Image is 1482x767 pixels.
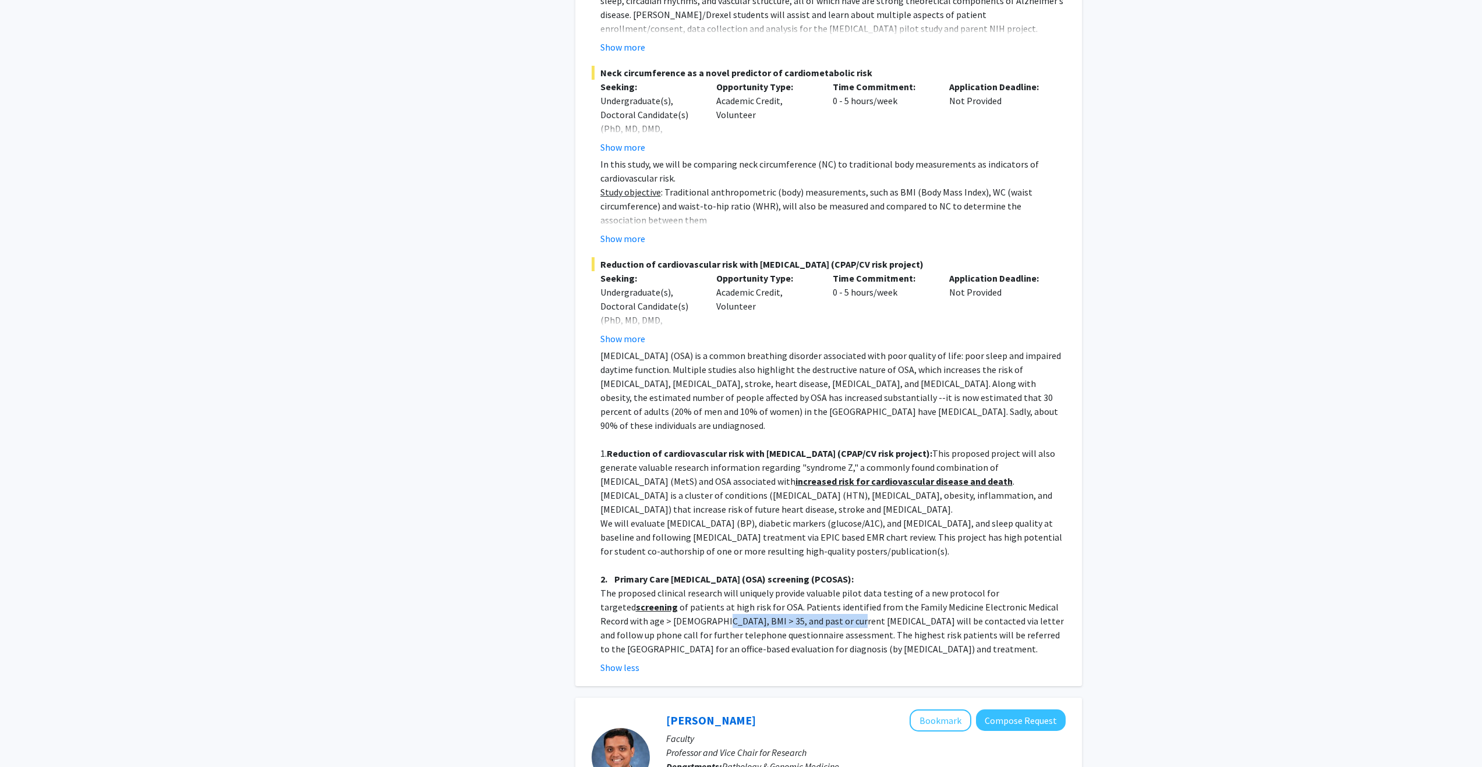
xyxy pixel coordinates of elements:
p: We will evaluate [MEDICAL_DATA] (BP), diabetic markers (glucose/A1C), and [MEDICAL_DATA], and sle... [600,516,1066,558]
p: : Traditional anthropometric (body) measurements, such as BMI (Body Mass Index), WC (waist circum... [600,185,1066,227]
p: The proposed clinical research will uniquely provide valuable pilot data testing of a new protoco... [600,586,1066,656]
u: increased risk for cardiovascular disease and death [795,475,1013,487]
iframe: Chat [9,715,49,758]
p: Seeking: [600,80,699,94]
a: [PERSON_NAME] [666,713,756,727]
div: Not Provided [940,271,1057,346]
p: Professor and Vice Chair for Research [666,745,1066,759]
button: Show more [600,332,645,346]
div: 0 - 5 hours/week [824,80,940,154]
p: Application Deadline: [949,80,1048,94]
span: Reduction of cardiovascular risk with [MEDICAL_DATA] (CPAP/CV risk project) [592,257,1066,271]
p: Application Deadline: [949,271,1048,285]
p: [MEDICAL_DATA] (OSA) is a common breathing disorder associated with poor quality of life: poor sl... [600,349,1066,432]
p: 1. This proposed project will also generate valuable research information regarding "syndrome Z,"... [600,446,1066,516]
button: Show more [600,140,645,154]
p: Time Commitment: [833,271,932,285]
button: Show more [600,232,645,246]
div: Not Provided [940,80,1057,154]
p: Faculty [666,732,1066,745]
button: Show more [600,40,645,54]
u: Study objective [600,186,661,198]
div: Academic Credit, Volunteer [708,80,824,154]
div: Undergraduate(s), Doctoral Candidate(s) (PhD, MD, DMD, PharmD, etc.) [600,94,699,150]
strong: 2. Primary Care [MEDICAL_DATA] (OSA) screening (PCOSAS): [600,573,854,585]
div: Undergraduate(s), Doctoral Candidate(s) (PhD, MD, DMD, PharmD, etc.) [600,285,699,341]
div: 0 - 5 hours/week [824,271,940,346]
div: Academic Credit, Volunteer [708,271,824,346]
p: Time Commitment: [833,80,932,94]
p: Seeking: [600,271,699,285]
button: Add Rajanikanth Vadigepalli to Bookmarks [910,709,971,732]
p: In this study, we will be comparing neck circumference (NC) to traditional body measurements as i... [600,157,1066,185]
span: Neck circumference as a novel predictor of cardiometabolic risk [592,66,1066,80]
button: Compose Request to Rajanikanth Vadigepalli [976,709,1066,731]
u: screening [636,601,678,613]
p: Opportunity Type: [716,271,815,285]
strong: Reduction of cardiovascular risk with [MEDICAL_DATA] (CPAP/CV risk project): [607,448,932,459]
button: Show less [600,661,639,674]
p: Opportunity Type: [716,80,815,94]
